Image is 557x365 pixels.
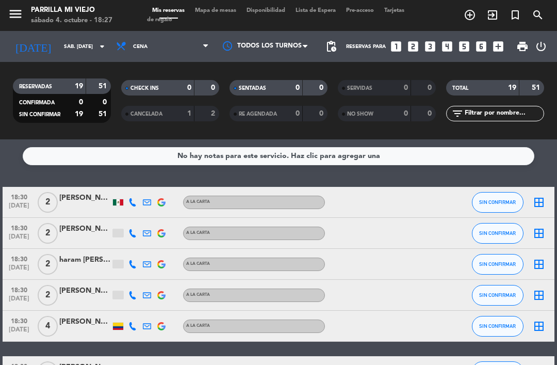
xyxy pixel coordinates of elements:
[38,223,58,244] span: 2
[533,258,545,271] i: border_all
[239,86,266,91] span: SENTADAS
[157,291,166,299] img: google-logo.png
[533,227,545,240] i: border_all
[38,285,58,306] span: 2
[527,6,549,24] span: BUSCAR
[6,202,32,214] span: [DATE]
[190,8,241,13] span: Mapa de mesas
[533,289,545,301] i: border_all
[464,9,476,21] i: add_circle_outline
[464,108,544,119] input: Filtrar por nombre...
[296,110,300,117] strong: 0
[474,40,488,53] i: looks_6
[59,316,111,328] div: [PERSON_NAME]
[187,84,191,91] strong: 0
[187,110,191,117] strong: 1
[99,110,109,118] strong: 51
[147,8,190,13] span: Mis reservas
[59,285,111,297] div: [PERSON_NAME]
[451,107,464,120] i: filter_list
[6,191,32,202] span: 18:30
[486,9,499,21] i: exit_to_app
[157,198,166,207] img: google-logo.png
[406,40,420,53] i: looks_two
[99,83,109,90] strong: 51
[130,112,162,117] span: CANCELADA
[532,9,544,21] i: search
[479,230,516,236] span: SIN CONFIRMAR
[479,199,516,205] span: SIN CONFIRMAR
[96,40,108,53] i: arrow_drop_down
[404,110,408,117] strong: 0
[440,40,454,53] i: looks_4
[481,6,504,24] span: WALK IN
[239,112,277,117] span: RE AGENDADA
[452,86,468,91] span: TOTAL
[6,283,32,295] span: 18:30
[157,229,166,237] img: google-logo.png
[8,6,23,22] i: menu
[535,40,547,53] i: power_settings_new
[211,110,217,117] strong: 2
[508,84,516,91] strong: 19
[6,326,32,338] span: [DATE]
[186,200,210,204] span: A LA CARTA
[472,316,523,337] button: SIN CONFIRMAR
[472,223,523,244] button: SIN CONFIRMAR
[428,110,434,117] strong: 0
[509,9,521,21] i: turned_in_not
[103,99,109,106] strong: 0
[319,84,325,91] strong: 0
[319,110,325,117] strong: 0
[38,254,58,275] span: 2
[186,262,210,266] span: A LA CARTA
[186,231,210,235] span: A LA CARTA
[133,44,148,50] span: Cena
[479,292,516,298] span: SIN CONFIRMAR
[479,261,516,267] span: SIN CONFIRMAR
[157,260,166,268] img: google-logo.png
[19,84,52,89] span: RESERVADAS
[211,84,217,91] strong: 0
[177,150,380,162] div: No hay notas para este servicio. Haz clic para agregar una
[472,192,523,213] button: SIN CONFIRMAR
[533,320,545,332] i: border_all
[6,264,32,276] span: [DATE]
[423,40,437,53] i: looks_3
[130,86,159,91] span: CHECK INS
[290,8,341,13] span: Lista de Espera
[19,112,60,117] span: SIN CONFIRMAR
[325,40,337,53] span: pending_actions
[186,324,210,328] span: A LA CARTA
[457,40,471,53] i: looks_5
[532,84,542,91] strong: 51
[516,40,529,53] span: print
[404,84,408,91] strong: 0
[533,196,545,209] i: border_all
[346,44,386,50] span: Reservas para
[492,40,505,53] i: add_box
[8,36,59,57] i: [DATE]
[504,6,527,24] span: Reserva especial
[6,295,32,307] span: [DATE]
[347,112,373,117] span: NO SHOW
[8,6,23,25] button: menu
[75,110,83,118] strong: 19
[31,5,112,15] div: Parrilla Mi Viejo
[186,293,210,297] span: A LA CARTA
[59,192,111,204] div: [PERSON_NAME]
[79,99,83,106] strong: 0
[533,31,549,62] div: LOG OUT
[75,83,83,90] strong: 19
[472,254,523,275] button: SIN CONFIRMAR
[241,8,290,13] span: Disponibilidad
[389,40,403,53] i: looks_one
[341,8,379,13] span: Pre-acceso
[6,314,32,326] span: 18:30
[59,254,111,266] div: haram [PERSON_NAME]
[347,86,372,91] span: SERVIDAS
[38,192,58,213] span: 2
[296,84,300,91] strong: 0
[472,285,523,306] button: SIN CONFIRMAR
[31,15,112,26] div: sábado 4. octubre - 18:27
